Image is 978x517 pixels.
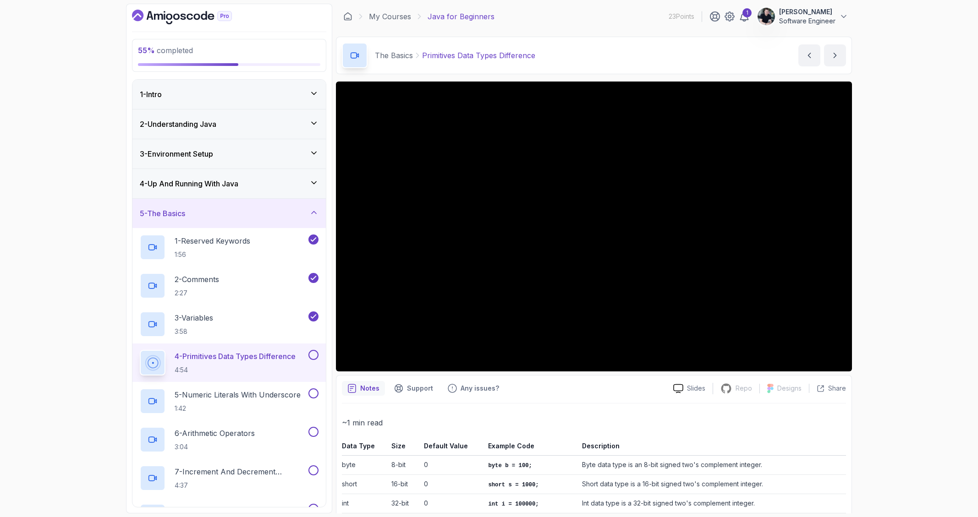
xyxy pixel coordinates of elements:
p: Software Engineer [779,16,835,26]
th: Example Code [484,440,578,456]
code: short s = 1000; [488,482,538,488]
p: 4:54 [175,365,296,375]
p: Share [828,384,846,393]
button: Share [809,384,846,393]
button: 2-Understanding Java [132,109,326,139]
p: Primitives Data Types Difference [422,50,535,61]
p: Support [407,384,433,393]
p: The Basics [375,50,413,61]
p: 3:04 [175,442,255,452]
h3: 4 - Up And Running With Java [140,178,238,189]
td: Byte data type is an 8-bit signed two's complement integer. [578,456,846,475]
button: previous content [798,44,820,66]
button: 5-The Basics [132,199,326,228]
button: next content [824,44,846,66]
p: Slides [687,384,705,393]
td: 0 [420,475,485,494]
span: completed [138,46,193,55]
a: Dashboard [132,10,253,24]
p: 4:37 [175,481,307,490]
td: short [342,475,388,494]
p: 5 - Numeric Literals With Underscore [175,389,301,400]
h3: 2 - Understanding Java [140,119,216,130]
code: int i = 100000; [488,501,538,507]
p: 3 - Variables [175,312,213,323]
p: Java for Beginners [428,11,494,22]
a: My Courses [369,11,411,22]
td: 32-bit [388,494,420,513]
p: 1:56 [175,250,250,259]
p: 2 - Comments [175,274,219,285]
td: 0 [420,494,485,513]
a: 1 [739,11,750,22]
p: 2:27 [175,288,219,298]
iframe: 4 - Primitives Data Types Diffrence [336,82,852,371]
th: Data Type [342,440,388,456]
p: Repo [736,384,752,393]
button: 3-Variables3:58 [140,311,319,337]
button: 3-Environment Setup [132,139,326,169]
button: 1-Reserved Keywords1:56 [140,234,319,260]
button: Support button [389,381,439,396]
p: Any issues? [461,384,499,393]
button: 6-Arithmetic Operators3:04 [140,427,319,452]
button: 4-Primitives Data Types Difference4:54 [140,350,319,376]
button: 4-Up And Running With Java [132,169,326,198]
p: 1:42 [175,404,301,413]
iframe: chat widget [921,460,978,503]
td: 0 [420,456,485,475]
p: 1 - Reserved Keywords [175,235,250,246]
h3: 1 - Intro [140,89,162,100]
td: 8-bit [388,456,420,475]
p: Designs [777,384,802,393]
a: Dashboard [343,12,352,21]
p: 3:58 [175,327,213,336]
p: ~1 min read [342,416,846,429]
th: Description [578,440,846,456]
button: notes button [342,381,385,396]
button: 7-Increment And Decrement Operators4:37 [140,465,319,491]
a: Slides [666,384,713,393]
p: 7 - Increment And Decrement Operators [175,466,307,477]
button: 1-Intro [132,80,326,109]
img: user profile image [758,8,775,25]
p: 4 - Primitives Data Types Difference [175,351,296,362]
td: byte [342,456,388,475]
button: Feedback button [442,381,505,396]
td: 16-bit [388,475,420,494]
h3: 3 - Environment Setup [140,148,213,159]
th: Size [388,440,420,456]
button: 5-Numeric Literals With Underscore1:42 [140,388,319,414]
td: int [342,494,388,513]
td: Short data type is a 16-bit signed two's complement integer. [578,475,846,494]
div: 1 [742,8,752,17]
th: Default Value [420,440,485,456]
button: user profile image[PERSON_NAME]Software Engineer [757,7,848,26]
p: 23 Points [669,12,694,21]
p: 8 - Comparison Operators and Booleans [175,505,307,516]
td: Int data type is a 32-bit signed two's complement integer. [578,494,846,513]
p: 6 - Arithmetic Operators [175,428,255,439]
h3: 5 - The Basics [140,208,185,219]
p: [PERSON_NAME] [779,7,835,16]
p: Notes [360,384,379,393]
span: 55 % [138,46,155,55]
button: 2-Comments2:27 [140,273,319,299]
code: byte b = 100; [488,463,532,469]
